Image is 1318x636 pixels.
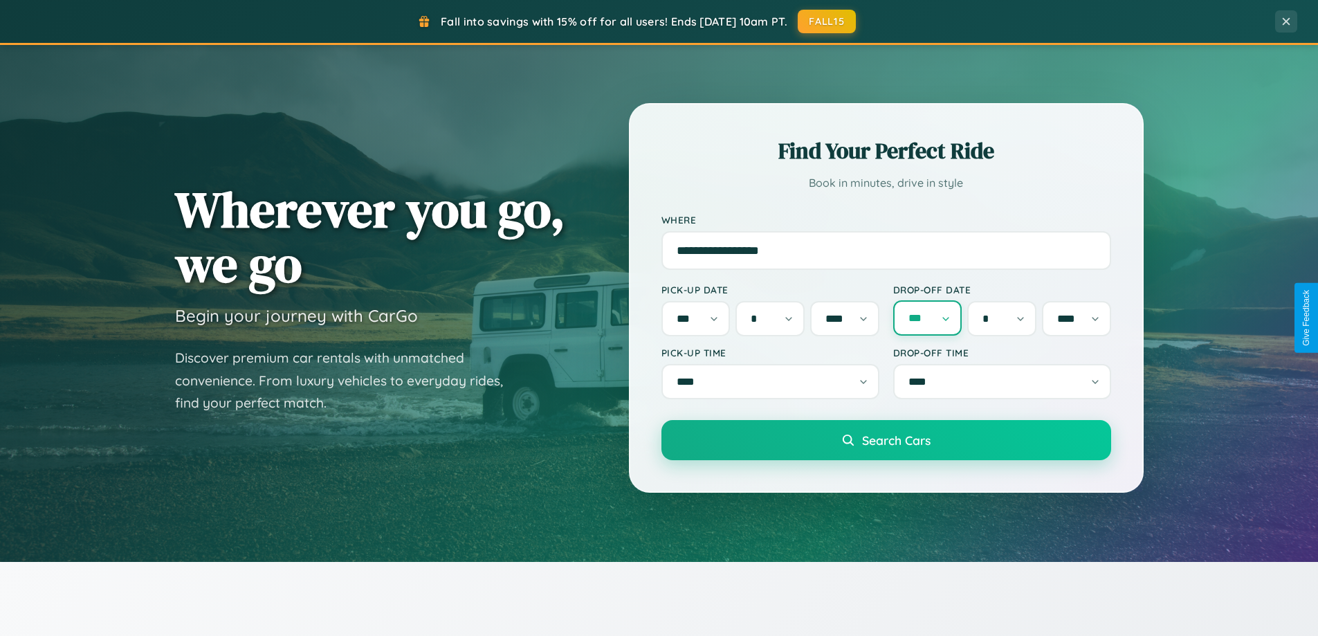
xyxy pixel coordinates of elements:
p: Discover premium car rentals with unmatched convenience. From luxury vehicles to everyday rides, ... [175,347,521,415]
div: Give Feedback [1301,290,1311,346]
h2: Find Your Perfect Ride [661,136,1111,166]
span: Search Cars [862,433,931,448]
label: Pick-up Date [661,284,879,296]
button: Search Cars [661,420,1111,460]
p: Book in minutes, drive in style [661,173,1111,193]
label: Drop-off Time [893,347,1111,358]
label: Pick-up Time [661,347,879,358]
label: Drop-off Date [893,284,1111,296]
h3: Begin your journey with CarGo [175,305,418,326]
button: FALL15 [798,10,856,33]
label: Where [661,214,1111,226]
h1: Wherever you go, we go [175,182,565,291]
span: Fall into savings with 15% off for all users! Ends [DATE] 10am PT. [441,15,787,28]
